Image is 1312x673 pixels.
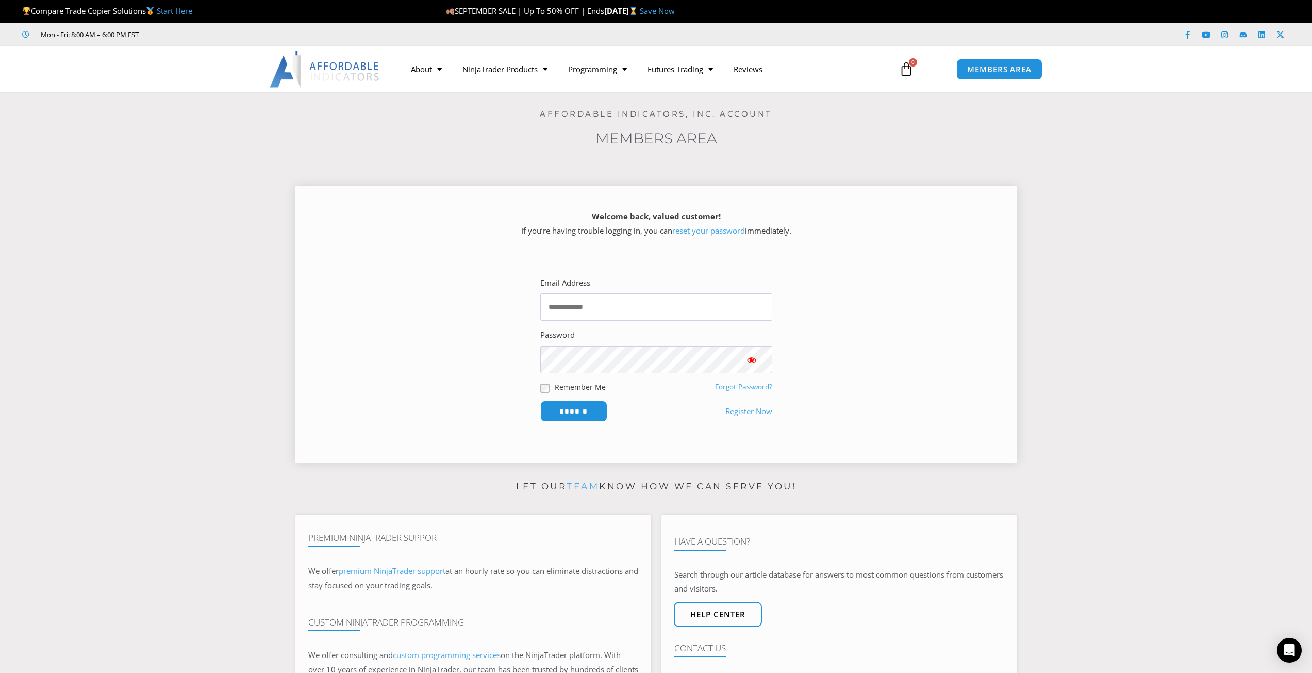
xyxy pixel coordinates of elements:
[884,54,929,84] a: 0
[1277,638,1302,663] div: Open Intercom Messenger
[401,57,887,81] nav: Menu
[146,7,154,15] img: 🥇
[153,29,308,40] iframe: Customer reviews powered by Trustpilot
[308,566,638,590] span: at an hourly rate so you can eliminate distractions and stay focused on your trading goals.
[629,7,637,15] img: ⌛
[308,566,339,576] span: We offer
[640,6,675,16] a: Save Now
[595,129,717,147] a: Members Area
[540,109,772,119] a: Affordable Indicators, Inc. Account
[674,602,762,627] a: Help center
[446,7,454,15] img: 🍂
[308,650,501,660] span: We offer consulting and
[725,404,772,419] a: Register Now
[555,382,606,392] label: Remember Me
[270,51,380,88] img: LogoAI | Affordable Indicators – NinjaTrader
[690,611,745,618] span: Help center
[674,536,1004,547] h4: Have A Question?
[723,57,773,81] a: Reviews
[38,28,139,41] span: Mon - Fri: 8:00 AM – 6:00 PM EST
[339,566,445,576] a: premium NinjaTrader support
[23,7,30,15] img: 🏆
[540,276,590,290] label: Email Address
[558,57,637,81] a: Programming
[308,617,638,628] h4: Custom NinjaTrader Programming
[401,57,452,81] a: About
[393,650,501,660] a: custom programming services
[909,58,917,67] span: 0
[674,568,1004,597] p: Search through our article database for answers to most common questions from customers and visit...
[157,6,192,16] a: Start Here
[637,57,723,81] a: Futures Trading
[956,59,1042,80] a: MEMBERS AREA
[308,533,638,543] h4: Premium NinjaTrader Support
[592,211,721,221] strong: Welcome back, valued customer!
[540,328,575,342] label: Password
[452,57,558,81] a: NinjaTrader Products
[22,6,192,16] span: Compare Trade Copier Solutions
[672,225,745,236] a: reset your password
[967,65,1032,73] span: MEMBERS AREA
[295,479,1017,495] p: Let our know how we can serve you!
[715,382,772,391] a: Forgot Password?
[674,643,1004,653] h4: Contact Us
[604,6,640,16] strong: [DATE]
[731,346,772,373] button: Show password
[446,6,604,16] span: SEPTEMBER SALE | Up To 50% OFF | Ends
[313,209,999,238] p: If you’re having trouble logging in, you can immediately.
[567,481,599,491] a: team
